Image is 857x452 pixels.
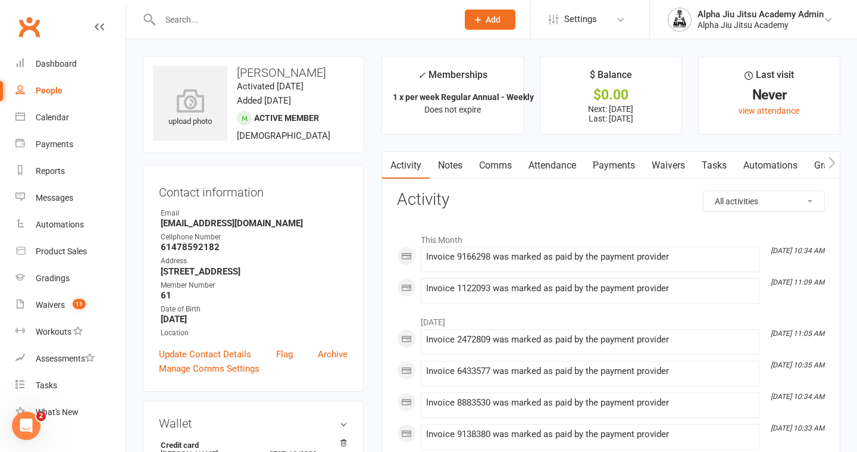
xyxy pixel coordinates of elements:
a: Manage Comms Settings [159,361,259,376]
a: Activity [382,152,430,179]
span: Settings [564,6,597,33]
strong: 1 x per week Regular Annual - Weekly [393,92,534,102]
div: Tasks [36,381,57,390]
span: 11 [73,299,86,309]
div: Calendar [36,113,69,122]
div: Reports [36,166,65,176]
a: Update Contact Details [159,347,251,361]
div: Product Sales [36,247,87,256]
div: Invoice 1122093 was marked as paid by the payment provider [426,283,754,294]
a: What's New [15,399,126,426]
h3: Wallet [159,417,348,430]
a: Automations [15,211,126,238]
button: Add [465,10,515,30]
span: 2 [36,412,46,421]
strong: 61 [161,290,348,301]
div: Date of Birth [161,304,348,315]
a: Waivers [643,152,693,179]
a: Clubworx [14,12,44,42]
i: ✓ [418,70,426,81]
img: thumb_image1751406779.png [668,8,692,32]
a: Messages [15,185,126,211]
a: view attendance [739,106,799,116]
a: Flag [276,347,293,361]
a: Workouts [15,319,126,345]
div: $ Balance [590,67,632,89]
h3: Contact information [159,181,348,199]
a: Tasks [15,372,126,399]
strong: 61478592182 [161,242,348,253]
a: Tasks [693,152,735,179]
div: Messages [36,193,73,202]
div: Cellphone Number [161,232,348,243]
h3: [PERSON_NAME] [153,66,354,79]
a: Comms [471,152,520,179]
strong: Credit card [161,441,342,450]
div: Member Number [161,280,348,291]
a: Notes [430,152,471,179]
div: Never [709,89,829,101]
strong: [DATE] [161,314,348,325]
div: Waivers [36,300,65,310]
p: Next: [DATE] Last: [DATE] [551,104,671,123]
li: This Month [397,227,825,247]
input: Search... [157,11,449,28]
div: Alpha Jiu Jitsu Academy Admin [698,9,824,20]
span: [DEMOGRAPHIC_DATA] [237,130,330,141]
time: Added [DATE] [237,95,291,106]
a: Assessments [15,345,126,372]
i: [DATE] 10:33 AM [771,424,824,432]
div: People [36,86,62,95]
strong: [STREET_ADDRESS] [161,266,348,277]
div: Alpha Jiu Jitsu Academy [698,20,824,30]
div: Assessments [36,354,95,363]
a: Archive [318,347,348,361]
i: [DATE] 11:09 AM [771,278,824,286]
i: [DATE] 11:05 AM [771,329,824,338]
div: $0.00 [551,89,671,101]
div: Last visit [745,67,794,89]
a: Attendance [520,152,584,179]
a: Product Sales [15,238,126,265]
i: [DATE] 10:34 AM [771,247,824,255]
i: [DATE] 10:34 AM [771,392,824,401]
div: Location [161,328,348,339]
div: Invoice 9138380 was marked as paid by the payment provider [426,429,754,439]
a: Calendar [15,104,126,131]
div: Invoice 6433577 was marked as paid by the payment provider [426,366,754,376]
div: Dashboard [36,59,77,68]
a: People [15,77,126,104]
h3: Activity [397,191,825,209]
div: Payments [36,139,73,149]
div: Memberships [418,67,487,89]
strong: [EMAIL_ADDRESS][DOMAIN_NAME] [161,218,348,229]
div: Workouts [36,327,71,336]
div: Invoice 2472809 was marked as paid by the payment provider [426,335,754,345]
div: upload photo [153,89,227,128]
div: Email [161,208,348,219]
a: Reports [15,158,126,185]
i: [DATE] 10:35 AM [771,361,824,369]
div: Invoice 8883530 was marked as paid by the payment provider [426,398,754,408]
a: Automations [735,152,806,179]
a: Gradings [15,265,126,292]
span: Active member [254,113,319,123]
li: [DATE] [397,310,825,329]
a: Waivers 11 [15,292,126,319]
span: Does not expire [424,105,481,114]
div: Invoice 9166298 was marked as paid by the payment provider [426,252,754,262]
div: Gradings [36,273,70,283]
div: Address [161,255,348,267]
iframe: Intercom live chat [12,412,40,440]
div: What's New [36,407,79,417]
span: Add [486,15,501,24]
a: Payments [15,131,126,158]
a: Dashboard [15,51,126,77]
a: Payments [584,152,643,179]
div: Automations [36,220,84,229]
time: Activated [DATE] [237,81,304,92]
